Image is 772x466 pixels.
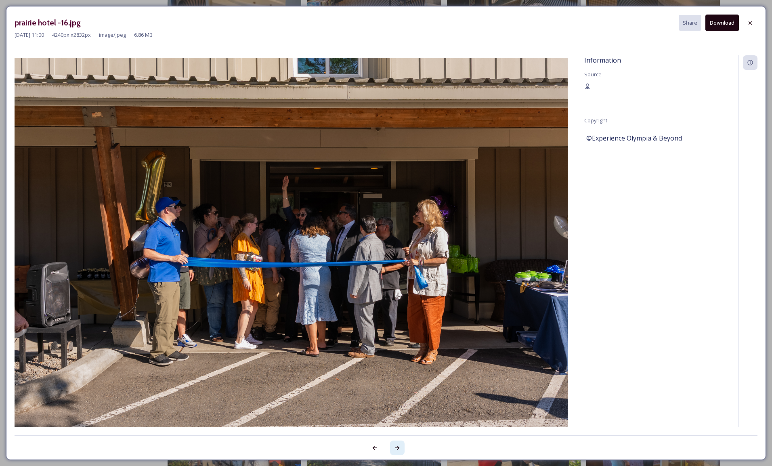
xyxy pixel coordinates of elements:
button: Share [679,15,701,31]
span: Source [584,71,602,78]
span: Information [584,56,621,65]
span: Copyright [584,117,607,124]
h3: prairie hotel -16.jpg [15,17,81,29]
span: 6.86 MB [134,31,153,39]
img: prairie%20hotel%20-16.jpg [15,58,568,427]
span: image/jpeg [99,31,126,39]
button: Download [705,15,739,31]
span: [DATE] 11:00 [15,31,44,39]
span: 4240 px x 2832 px [52,31,91,39]
span: ©Experience Olympia & Beyond [586,133,682,143]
